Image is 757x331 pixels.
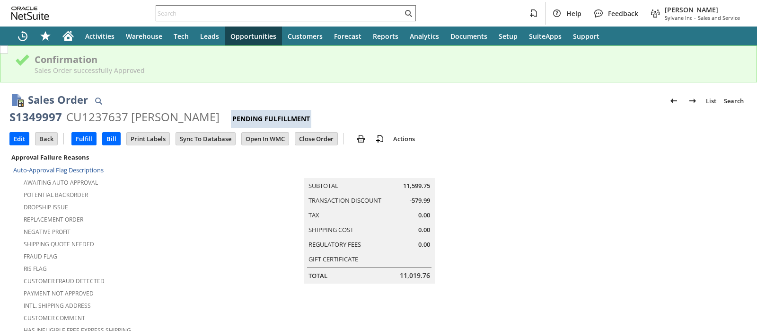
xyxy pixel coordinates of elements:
svg: Home [62,30,74,42]
span: Analytics [410,32,439,41]
a: RIS flag [24,265,47,273]
a: Recent Records [11,27,34,45]
span: 0.00 [418,225,430,234]
a: Regulatory Fees [308,240,361,249]
a: Shipping Cost [308,225,353,234]
span: Opportunities [230,32,276,41]
span: Leads [200,32,219,41]
span: Reports [373,32,398,41]
a: Opportunities [225,27,282,45]
a: Home [57,27,79,45]
span: Setup [499,32,518,41]
a: Subtotal [308,181,338,190]
img: add-record.svg [374,133,386,144]
a: Negative Profit [24,228,70,236]
a: Leads [194,27,225,45]
a: Customer Fraud Detected [24,277,105,285]
span: Activities [85,32,114,41]
input: Search [156,8,403,19]
a: Shipping Quote Needed [24,240,94,248]
a: Total [308,271,327,280]
a: Dropship Issue [24,203,68,211]
span: Help [566,9,581,18]
img: print.svg [355,133,367,144]
input: Bill [103,133,120,145]
span: Tech [174,32,189,41]
a: Activities [79,27,120,45]
div: CU1237637 [PERSON_NAME] [66,109,220,125]
a: Auto-Approval Flag Descriptions [13,166,104,174]
a: Replacement Order [24,215,83,224]
svg: logo [11,7,49,20]
a: List [702,93,720,108]
a: Potential Backorder [24,191,88,199]
input: Open In WMC [242,133,289,145]
a: Gift Certificate [308,255,358,263]
a: Warehouse [120,27,168,45]
span: Sylvane Inc [665,14,692,21]
a: Tax [308,211,319,219]
span: Feedback [608,9,638,18]
span: Warehouse [126,32,162,41]
a: Analytics [404,27,445,45]
a: Intl. Shipping Address [24,302,91,310]
a: Transaction Discount [308,196,381,205]
span: Sales and Service [698,14,740,21]
a: Tech [168,27,194,45]
div: S1349997 [9,109,62,125]
span: -579.99 [410,196,430,205]
div: Approval Failure Reasons [9,151,249,163]
a: Fraud Flag [24,252,57,260]
a: Reports [367,27,404,45]
div: Sales Order successfully Approved [35,66,742,75]
a: Customer Comment [24,314,85,322]
a: Support [567,27,605,45]
span: 0.00 [418,211,430,220]
caption: Summary [304,163,435,178]
span: - [694,14,696,21]
img: Previous [668,95,679,107]
span: 0.00 [418,240,430,249]
img: Next [687,95,698,107]
span: [PERSON_NAME] [665,5,740,14]
img: Quick Find [93,95,104,107]
input: Print Labels [127,133,169,145]
span: SuiteApps [529,32,562,41]
div: Confirmation [35,53,742,66]
span: 11,019.76 [400,271,430,280]
a: Actions [389,134,419,143]
input: Edit [10,133,29,145]
div: Shortcuts [34,27,57,45]
svg: Shortcuts [40,30,51,42]
svg: Recent Records [17,30,28,42]
a: Documents [445,27,493,45]
a: Payment not approved [24,289,94,297]
a: Forecast [328,27,367,45]
input: Fulfill [72,133,96,145]
input: Close Order [295,133,337,145]
a: Search [720,93,748,108]
a: SuiteApps [523,27,567,45]
a: Customers [282,27,328,45]
span: Support [573,32,599,41]
span: Forecast [334,32,361,41]
input: Back [35,133,57,145]
span: Customers [288,32,323,41]
a: Awaiting Auto-Approval [24,179,98,187]
input: Sync To Database [176,133,235,145]
h1: Sales Order [28,92,88,107]
a: Setup [493,27,523,45]
svg: Search [403,8,414,19]
div: Pending Fulfillment [231,110,311,128]
span: 11,599.75 [403,181,430,190]
span: Documents [450,32,487,41]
